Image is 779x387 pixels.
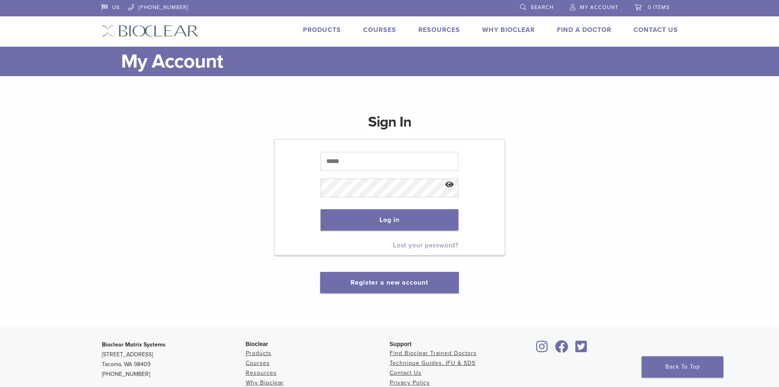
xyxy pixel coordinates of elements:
a: Why Bioclear [246,379,284,386]
span: My Account [580,4,618,11]
a: Find Bioclear Trained Doctors [390,350,477,357]
strong: Bioclear Matrix Systems [102,341,166,348]
a: Bioclear [552,345,571,353]
a: Bioclear [573,345,590,353]
a: Courses [246,360,270,367]
a: Products [246,350,272,357]
img: Bioclear [101,25,198,37]
h1: My Account [121,47,678,76]
a: Find A Doctor [557,26,611,34]
a: Courses [363,26,396,34]
a: Contact Us [633,26,678,34]
a: Technique Guides, IFU & SDS [390,360,476,367]
p: [STREET_ADDRESS] Tacoma, WA 98409 [PHONE_NUMBER] [102,340,246,379]
span: Support [390,341,412,347]
a: Why Bioclear [482,26,535,34]
h1: Sign In [368,112,411,138]
span: 0 items [648,4,670,11]
a: Lost your password? [393,241,458,249]
button: Show password [441,174,458,195]
a: Resources [418,26,460,34]
a: Resources [246,369,277,376]
a: Privacy Policy [390,379,430,386]
span: Bioclear [246,341,268,347]
a: Bioclear [534,345,551,353]
button: Log in [321,209,458,231]
button: Register a new account [320,272,458,293]
a: Contact Us [390,369,422,376]
a: Register a new account [350,278,428,287]
a: Products [303,26,341,34]
span: Search [531,4,554,11]
a: Back To Top [642,356,723,378]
